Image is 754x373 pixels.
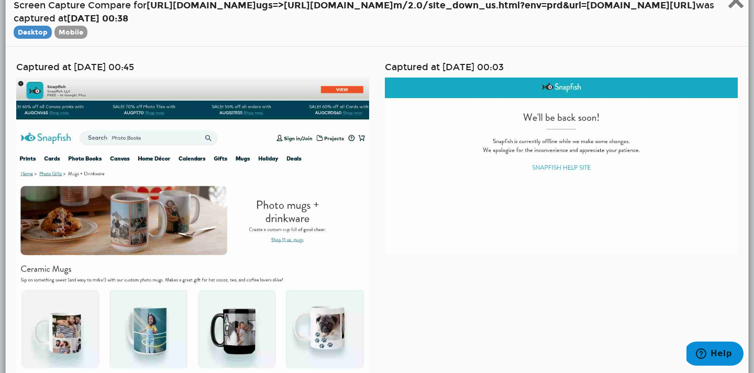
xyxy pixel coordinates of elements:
[16,62,369,72] h4: Captured at [DATE] 00:45
[67,13,128,24] strong: [DATE] 00:38
[14,26,52,39] span: Compare Desktop Screenshots
[54,26,87,39] span: Compare Mobile Screenshots
[385,78,738,254] img: Screenshot for https://downtime-phl.snapfish.com/2.0/site_down_us.html?env=prd&url=www.snapfish.c...
[686,342,744,368] iframe: Opens a widget where you can find more information
[385,62,738,72] h4: Captured at [DATE] 00:03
